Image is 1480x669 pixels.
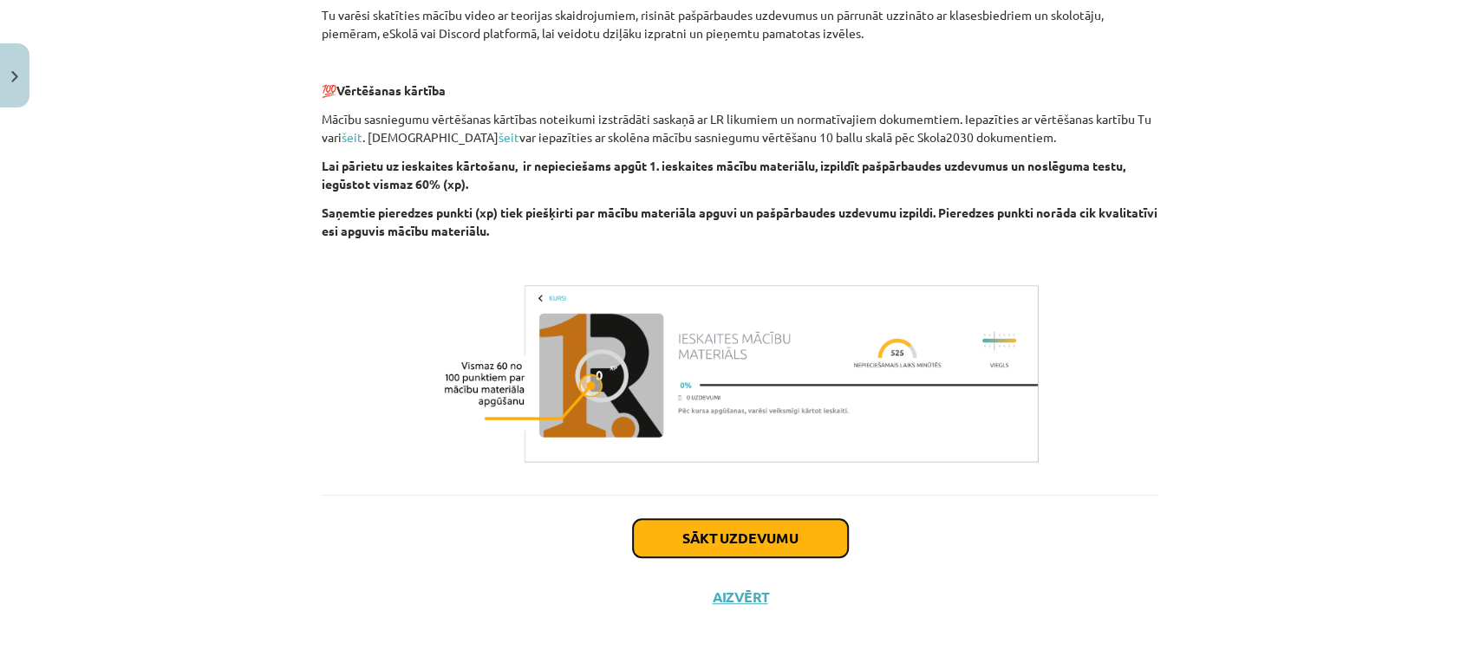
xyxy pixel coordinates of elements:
[336,82,446,98] strong: Vērtēšanas kārtība
[11,71,18,82] img: icon-close-lesson-0947bae3869378f0d4975bcd49f059093ad1ed9edebbc8119c70593378902aed.svg
[342,129,362,145] a: šeit
[633,519,848,557] button: Sākt uzdevumu
[322,81,1159,100] p: 💯
[499,129,519,145] a: šeit
[322,158,1125,192] strong: Lai pārietu uz ieskaites kārtošanu, ir nepieciešams apgūt 1. ieskaites mācību materiālu, izpildīt...
[322,205,1157,238] strong: Saņemtie pieredzes punkti (xp) tiek piešķirti par mācību materiāla apguvi un pašpārbaudes uzdevum...
[322,6,1159,42] p: Tu varēsi skatīties mācību video ar teorijas skaidrojumiem, risināt pašpārbaudes uzdevumus un pār...
[322,110,1159,146] p: Mācību sasniegumu vērtēšanas kārtības noteikumi izstrādāti saskaņā ar LR likumiem un normatīvajie...
[707,588,773,606] button: Aizvērt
